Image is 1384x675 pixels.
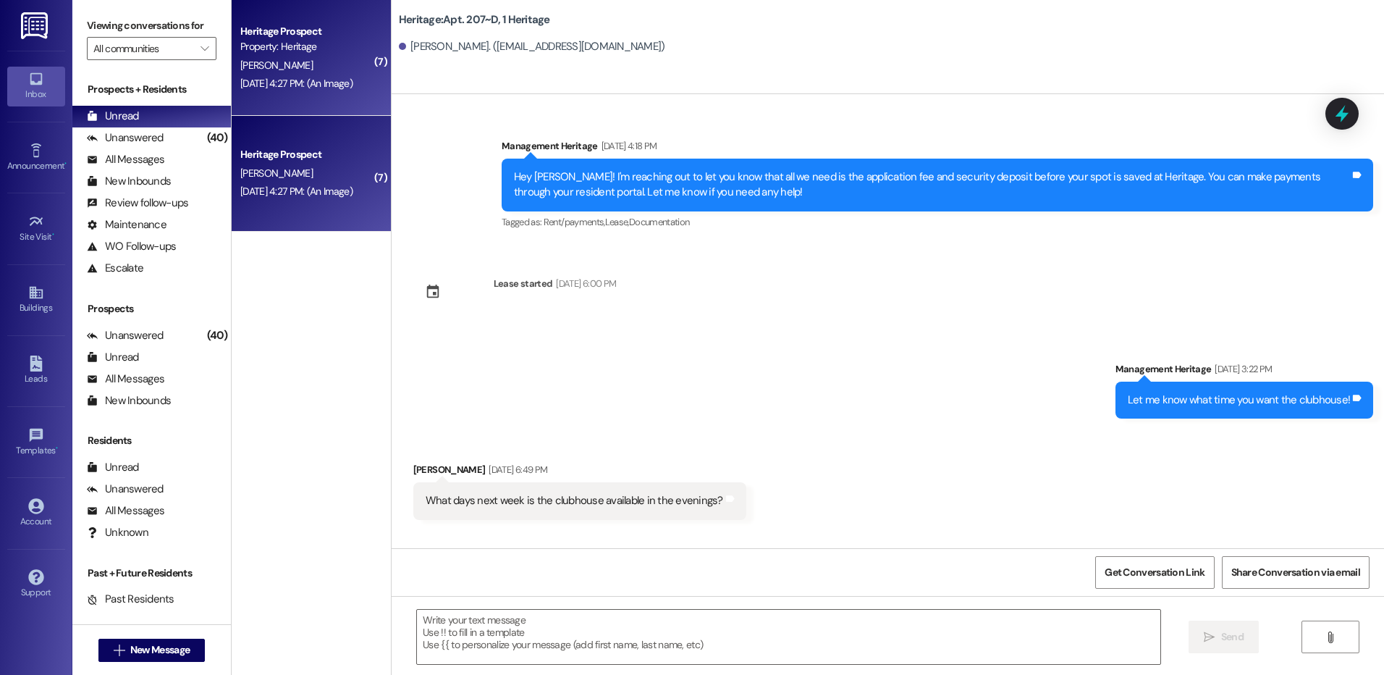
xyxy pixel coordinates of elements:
div: Prospects + Residents [72,82,231,97]
div: Unanswered [87,328,164,343]
div: [PERSON_NAME] [413,462,746,482]
i:  [1325,632,1336,643]
div: Property: Heritage [240,39,374,54]
a: Leads [7,351,65,390]
a: Account [7,494,65,533]
div: [DATE] 4:27 PM: (An Image) [240,185,353,198]
div: Unknown [87,525,148,540]
div: Unanswered [87,482,164,497]
div: Heritage Prospect [240,147,374,162]
a: Inbox [7,67,65,106]
i:  [1204,632,1215,643]
div: Unanswered [87,130,164,146]
div: New Inbounds [87,174,171,189]
div: [DATE] 4:18 PM [598,138,657,154]
div: Review follow-ups [87,196,188,211]
div: (40) [203,324,231,347]
div: Residents [72,433,231,448]
button: New Message [98,639,206,662]
span: Send [1221,629,1244,645]
div: Escalate [87,261,143,276]
i:  [114,645,125,656]
button: Share Conversation via email [1222,556,1370,589]
div: All Messages [87,152,164,167]
span: [PERSON_NAME] [240,59,313,72]
span: [PERSON_NAME] [240,167,313,180]
div: Management Heritage [502,138,1373,159]
div: Lease started [494,276,553,291]
div: Unread [87,350,139,365]
span: • [52,230,54,240]
div: Unread [87,460,139,475]
span: Rent/payments , [544,216,605,228]
div: WO Follow-ups [87,239,176,254]
div: Past Residents [87,592,174,607]
div: (40) [203,127,231,149]
a: Site Visit • [7,209,65,248]
div: Future Residents [87,613,185,629]
div: What days next week is the clubhouse available in the evenings? [426,493,723,508]
div: Past + Future Residents [72,566,231,581]
b: Heritage: Apt. 207~D, 1 Heritage [399,12,550,28]
i:  [201,43,208,54]
span: Share Conversation via email [1231,565,1360,580]
input: All communities [93,37,193,60]
div: Prospects [72,301,231,316]
span: • [64,159,67,169]
span: New Message [130,642,190,658]
div: All Messages [87,372,164,387]
div: Management Heritage [1115,361,1373,382]
a: Buildings [7,280,65,319]
span: Get Conversation Link [1105,565,1204,580]
div: Maintenance [87,217,166,232]
div: Tagged as: [502,211,1373,232]
img: ResiDesk Logo [21,12,51,39]
span: • [56,443,58,453]
div: Unread [87,109,139,124]
a: Support [7,565,65,604]
label: Viewing conversations for [87,14,216,37]
div: [PERSON_NAME]. ([EMAIL_ADDRESS][DOMAIN_NAME]) [399,39,665,54]
span: Lease , [605,216,629,228]
div: [DATE] 4:27 PM: (An Image) [240,77,353,90]
a: Templates • [7,423,65,462]
button: Send [1189,621,1259,653]
div: New Inbounds [87,393,171,408]
div: [DATE] 6:49 PM [485,462,547,477]
div: All Messages [87,503,164,519]
div: Let me know what time you want the clubhouse! [1128,393,1350,408]
div: [DATE] 3:22 PM [1211,361,1272,377]
div: Hey [PERSON_NAME]! I'm reaching out to let you know that all we need is the application fee and s... [514,169,1350,201]
div: [DATE] 6:00 PM [552,276,616,291]
button: Get Conversation Link [1095,556,1214,589]
span: Documentation [629,216,690,228]
div: Heritage Prospect [240,24,374,39]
